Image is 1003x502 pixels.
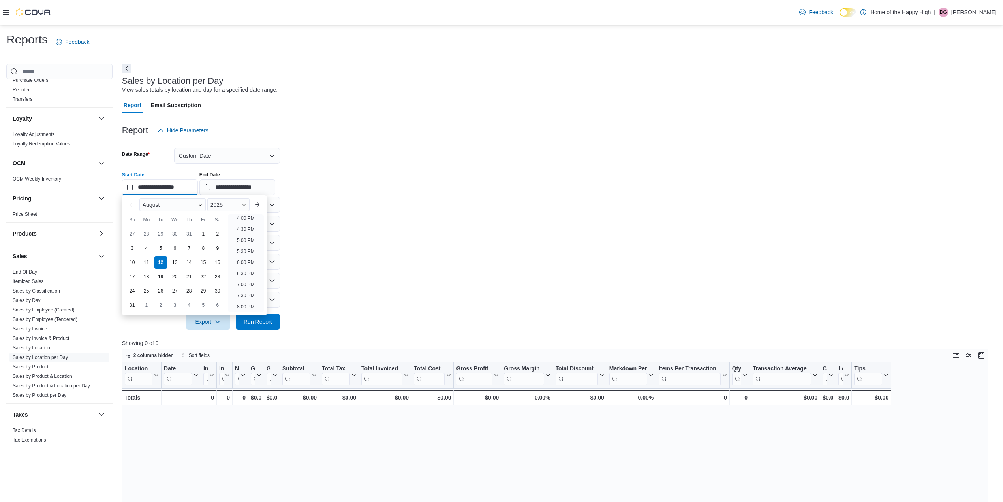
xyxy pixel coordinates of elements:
[267,365,271,372] div: Gross Sales
[197,299,210,311] div: day-5
[13,411,28,419] h3: Taxes
[854,365,882,385] div: Tips
[854,393,888,402] div: $0.00
[154,299,167,311] div: day-2
[838,393,849,402] div: $0.00
[456,365,499,385] button: Gross Profit
[13,87,30,92] a: Reorder
[164,365,192,385] div: Date
[125,365,152,372] div: Location
[219,365,224,385] div: Invoices Ref
[251,198,264,211] button: Next month
[838,365,843,385] div: Loyalty Redemptions
[504,365,550,385] button: Gross Margin
[211,299,224,311] div: day-6
[659,393,727,402] div: 0
[361,365,402,372] div: Total Invoiced
[6,426,113,448] div: Taxes
[97,194,106,203] button: Pricing
[124,97,141,113] span: Report
[126,270,139,283] div: day-17
[456,365,492,372] div: Gross Profit
[154,213,167,226] div: Tu
[322,365,350,372] div: Total Tax
[169,299,181,311] div: day-3
[940,8,947,17] span: DG
[234,302,258,311] li: 8:00 PM
[977,351,986,360] button: Enter fullscreen
[235,365,246,385] button: Net Sold
[234,213,258,223] li: 4:00 PM
[122,151,150,157] label: Date Range
[13,132,55,137] a: Loyalty Adjustments
[183,256,195,269] div: day-14
[174,148,280,164] button: Custom Date
[659,365,721,385] div: Items Per Transaction
[13,326,47,332] span: Sales by Invoice
[659,365,727,385] button: Items Per Transaction
[282,365,317,385] button: Subtotal
[361,365,402,385] div: Total Invoiced
[169,213,181,226] div: We
[609,365,654,385] button: Markdown Percent
[154,242,167,255] div: day-5
[753,365,817,385] button: Transaction Average
[251,365,261,385] button: Gift Cards
[555,365,597,372] div: Total Discount
[809,8,833,16] span: Feedback
[555,365,604,385] button: Total Discount
[199,172,220,178] label: End Date
[189,352,210,359] span: Sort fields
[823,365,827,372] div: Cashback
[870,8,931,17] p: Home of the Happy High
[211,256,224,269] div: day-16
[753,365,811,372] div: Transaction Average
[13,230,95,238] button: Products
[13,411,95,419] button: Taxes
[16,8,51,16] img: Cova
[203,393,214,402] div: 0
[244,318,272,326] span: Run Report
[13,131,55,138] span: Loyalty Adjustments
[13,159,26,167] h3: OCM
[13,364,49,370] span: Sales by Product
[154,228,167,240] div: day-29
[140,270,153,283] div: day-18
[269,202,275,208] button: Open list of options
[13,176,61,182] span: OCM Weekly Inventory
[13,194,31,202] h3: Pricing
[13,211,37,217] a: Price Sheet
[6,209,113,222] div: Pricing
[140,285,153,297] div: day-25
[13,345,50,351] span: Sales by Location
[140,228,153,240] div: day-28
[125,365,159,385] button: Location
[125,365,152,385] div: Location
[154,123,212,138] button: Hide Parameters
[322,365,350,385] div: Total Tax
[122,64,131,73] button: Next
[13,373,72,379] span: Sales by Product & Location
[211,213,224,226] div: Sa
[13,298,41,303] a: Sales by Day
[140,242,153,255] div: day-4
[199,179,275,195] input: Press the down key to open a popover containing a calendar.
[13,141,70,147] a: Loyalty Redemption Values
[97,159,106,168] button: OCM
[555,365,597,385] div: Total Discount
[139,198,206,211] div: Button. Open the month selector. August is currently selected.
[13,437,46,443] a: Tax Exemptions
[186,314,230,330] button: Export
[183,242,195,255] div: day-7
[154,256,167,269] div: day-12
[97,410,106,419] button: Taxes
[169,256,181,269] div: day-13
[197,256,210,269] div: day-15
[122,179,198,195] input: Press the down key to enter a popover containing a calendar. Press the escape key to close the po...
[282,365,310,385] div: Subtotal
[197,285,210,297] div: day-29
[504,365,544,385] div: Gross Margin
[183,213,195,226] div: Th
[282,393,317,402] div: $0.00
